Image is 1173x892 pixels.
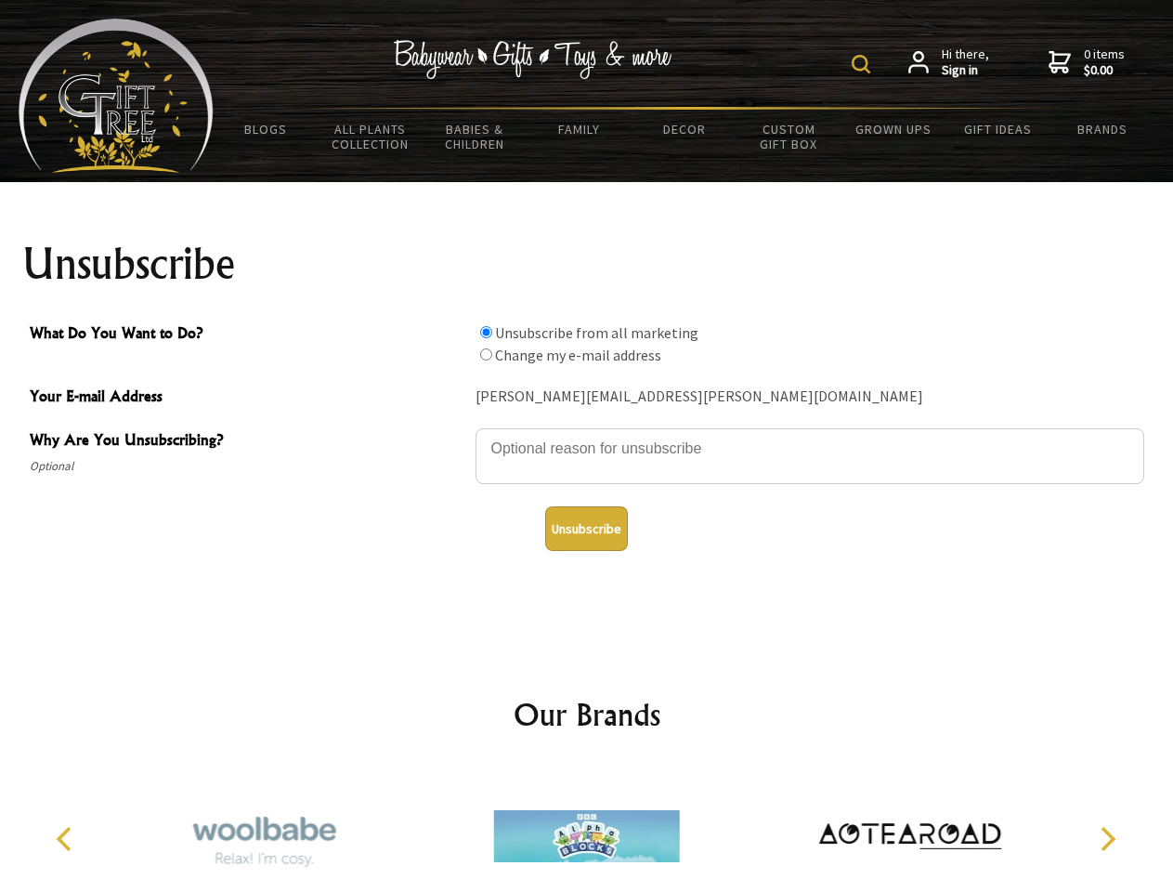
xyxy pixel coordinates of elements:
[1050,110,1155,149] a: Brands
[30,321,466,348] span: What Do You Want to Do?
[528,110,632,149] a: Family
[394,40,672,79] img: Babywear - Gifts - Toys & more
[46,819,87,859] button: Previous
[1049,46,1125,79] a: 0 items$0.00
[852,55,870,73] img: product search
[476,383,1144,412] div: [PERSON_NAME][EMAIL_ADDRESS][PERSON_NAME][DOMAIN_NAME]
[495,323,698,342] label: Unsubscribe from all marketing
[1084,62,1125,79] strong: $0.00
[476,428,1144,484] textarea: Why Are You Unsubscribing?
[22,242,1152,286] h1: Unsubscribe
[480,326,492,338] input: What Do You Want to Do?
[945,110,1050,149] a: Gift Ideas
[30,385,466,412] span: Your E-mail Address
[632,110,736,149] a: Decor
[908,46,989,79] a: Hi there,Sign in
[319,110,424,164] a: All Plants Collection
[30,455,466,478] span: Optional
[545,506,628,551] button: Unsubscribe
[736,110,841,164] a: Custom Gift Box
[37,692,1137,737] h2: Our Brands
[30,428,466,455] span: Why Are You Unsubscribing?
[841,110,945,149] a: Grown Ups
[1084,46,1125,79] span: 0 items
[423,110,528,164] a: Babies & Children
[942,62,989,79] strong: Sign in
[214,110,319,149] a: BLOGS
[19,19,214,173] img: Babyware - Gifts - Toys and more...
[495,346,661,364] label: Change my e-mail address
[1087,819,1127,859] button: Next
[480,348,492,361] input: What Do You Want to Do?
[942,46,989,79] span: Hi there,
